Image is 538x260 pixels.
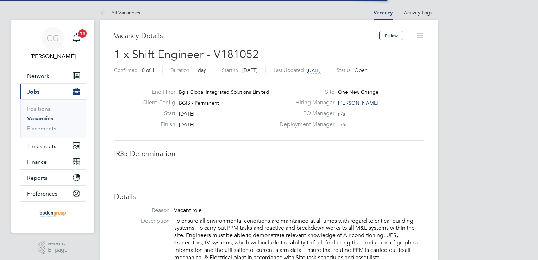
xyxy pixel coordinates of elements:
[179,122,194,128] span: [DATE]
[179,89,269,95] span: Bgis Global Integrated Solutions Limited
[78,29,87,38] span: 11
[355,67,368,73] span: Open
[114,149,424,158] h3: IR35 Determination
[114,192,424,201] h3: Details
[20,138,86,154] button: Timesheets
[275,88,334,96] label: Site
[27,88,39,95] span: Jobs
[48,241,68,247] span: Powered by
[27,159,47,165] span: Finance
[27,174,48,181] span: Reports
[27,105,50,112] a: Positions
[27,73,49,79] span: Network
[338,100,379,106] span: [PERSON_NAME]
[137,121,175,128] label: Finish
[275,99,334,106] label: Hiring Manager
[374,10,393,16] a: Vacancy
[137,110,175,117] label: Start
[307,67,321,73] span: [DATE]
[20,52,86,61] span: Connor Gwilliam
[27,190,57,197] span: Preferences
[114,207,170,214] label: Reason
[20,84,86,99] button: Jobs
[179,111,194,117] span: [DATE]
[174,207,202,214] span: Vacant role
[37,209,69,220] img: boden-group-logo-retina.png
[339,122,346,128] span: n/a
[20,170,86,185] button: Reports
[48,247,68,253] span: Engage
[137,88,175,96] label: End Hirer
[27,125,56,132] a: Placements
[275,121,334,128] label: Deployment Manager
[222,67,238,73] label: Start In
[170,67,189,73] label: Duration
[46,33,59,43] span: CG
[20,186,86,201] button: Preferences
[20,99,86,138] div: Jobs
[27,115,53,122] a: Vacancies
[114,48,259,61] span: 1 x Shift Engineer - V181052
[20,154,86,169] button: Finance
[179,100,219,106] span: BGIS - Permanent
[338,89,379,95] span: One New Change
[20,209,86,220] a: Go to home page
[337,67,350,73] label: Status
[100,10,140,16] a: All Vacancies
[20,27,86,61] a: CG[PERSON_NAME]
[38,241,68,254] a: Powered byEngage
[242,67,258,73] span: [DATE]
[114,217,170,225] label: Description
[69,27,83,49] a: 11
[142,67,155,73] span: 0 of 1
[404,10,432,16] a: Activity Logs
[27,143,56,149] span: Timesheets
[114,31,379,40] h3: Vacancy Details
[194,67,206,73] span: 1 day
[338,111,345,117] span: n/a
[11,20,94,233] nav: Main navigation
[20,68,86,83] button: Network
[274,67,304,73] label: Last Updated
[114,67,138,73] label: Confirmed
[275,110,334,117] label: PO Manager
[379,31,403,40] button: Follow
[137,99,175,106] label: Client Config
